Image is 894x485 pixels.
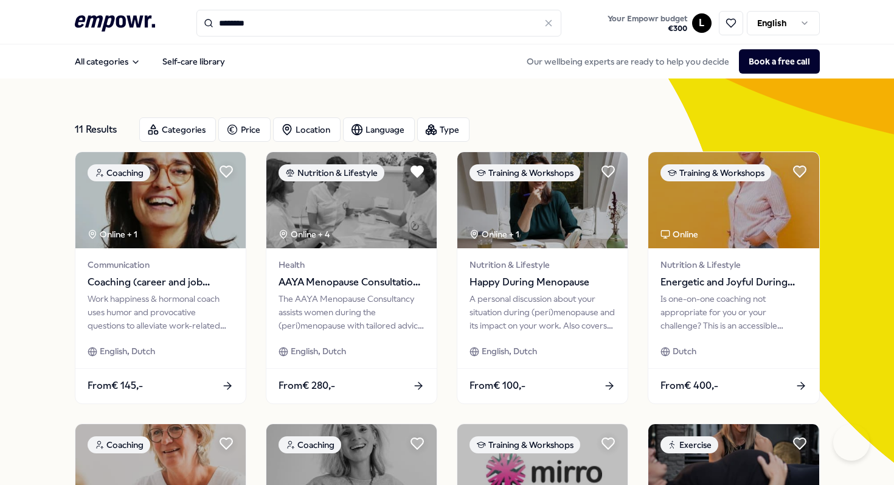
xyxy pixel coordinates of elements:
div: Coaching [88,436,150,453]
button: Book a free call [739,49,820,74]
span: Communication [88,258,234,271]
a: package imageNutrition & LifestyleOnline + 4HealthAAYA Menopause Consultation GynaecologistThe AA... [266,152,437,404]
div: Is one-on-one coaching not appropriate for you or your challenge? This is an accessible training ... [660,292,806,333]
img: package image [75,152,246,248]
span: From € 145,- [88,378,143,394]
span: Health [279,258,424,271]
a: package imageCoachingOnline + 1CommunicationCoaching (career and job satisfaction)Work happiness ... [75,152,246,404]
input: Search for products, categories or subcategories [196,10,561,37]
img: package image [457,152,628,248]
button: Type [417,117,470,142]
span: Dutch [673,344,696,358]
span: English, Dutch [100,344,155,358]
iframe: Help Scout Beacon - Open [833,424,870,461]
div: Our wellbeing experts are ready to help you decide [517,49,820,74]
div: Coaching [88,164,150,181]
div: Training & Workshops [470,164,580,181]
div: Online + 1 [88,228,137,241]
div: Online + 4 [279,228,330,241]
img: package image [648,152,819,248]
button: Your Empowr budget€300 [605,12,690,36]
button: L [692,13,712,33]
button: Categories [139,117,216,142]
span: From € 280,- [279,378,335,394]
button: Language [343,117,415,142]
div: Nutrition & Lifestyle [279,164,384,181]
a: Your Empowr budget€300 [603,10,692,36]
span: AAYA Menopause Consultation Gynaecologist [279,274,424,290]
div: 11 Results [75,117,130,142]
a: package imageTraining & WorkshopsOnlineNutrition & LifestyleEnergetic and Joyful During Menopause... [648,152,819,404]
button: Location [273,117,341,142]
button: Price [218,117,271,142]
span: Your Empowr budget [608,14,687,24]
span: € 300 [608,24,687,33]
div: Work happiness & hormonal coach uses humor and provocative questions to alleviate work-related st... [88,292,234,333]
div: Training & Workshops [660,164,771,181]
div: Online + 1 [470,228,519,241]
span: English, Dutch [482,344,537,358]
span: Coaching (career and job satisfaction) [88,274,234,290]
a: Self-care library [153,49,235,74]
span: Happy During Menopause [470,274,615,290]
div: Exercise [660,436,718,453]
nav: Main [65,49,235,74]
span: From € 400,- [660,378,718,394]
div: Online [660,228,698,241]
span: Nutrition & Lifestyle [660,258,806,271]
div: Coaching [279,436,341,453]
span: Nutrition & Lifestyle [470,258,615,271]
div: The AAYA Menopause Consultancy assists women during the (peri)menopause with tailored advice on h... [279,292,424,333]
span: Energetic and Joyful During Menopause [660,274,806,290]
span: From € 100,- [470,378,525,394]
button: All categories [65,49,150,74]
span: English, Dutch [291,344,346,358]
a: package imageTraining & WorkshopsOnline + 1Nutrition & LifestyleHappy During MenopauseA personal ... [457,152,628,404]
div: A personal discussion about your situation during (peri)menopause and its impact on your work. Al... [470,292,615,333]
div: Training & Workshops [470,436,580,453]
img: package image [266,152,437,248]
